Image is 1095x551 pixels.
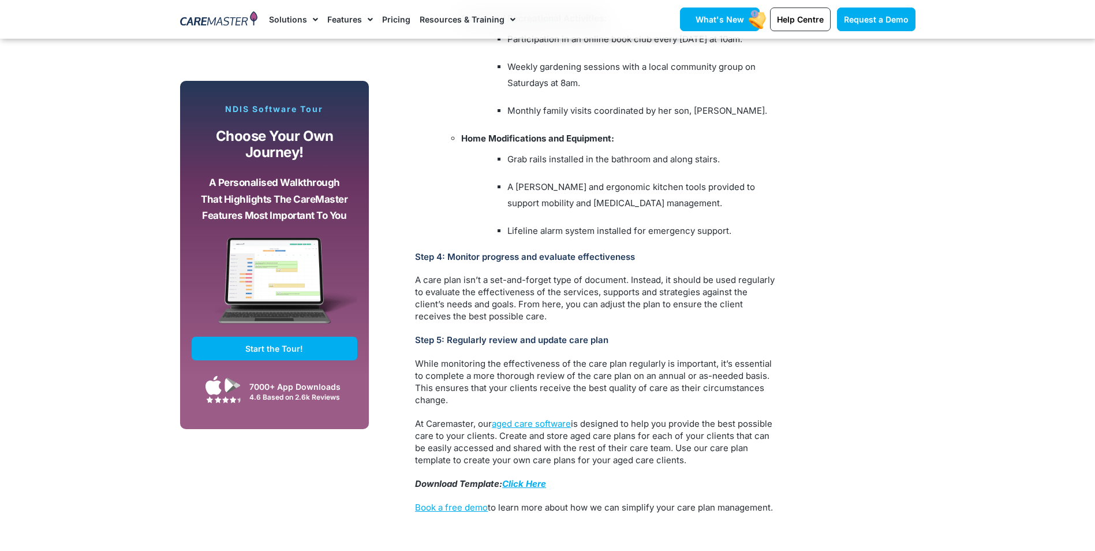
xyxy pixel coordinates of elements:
[180,11,258,28] img: CareMaster Logo
[507,59,779,91] li: Weekly gardening sessions with a local community group on Saturdays at 8am.
[844,14,909,24] span: Request a Demo
[415,501,779,513] p: to learn more about how we can simplify your care plan management.
[249,381,352,393] div: 7000+ App Downloads
[492,418,571,429] a: aged care software
[192,104,358,114] p: NDIS Software Tour
[415,418,779,466] p: At Caremaster, our is designed to help you provide the best possible care to your clients. Create...
[696,14,744,24] span: What's New
[507,31,779,47] li: Participation in an online book club every [DATE] at 10am.
[461,133,614,144] strong: Home Modifications and Equipment:
[192,237,358,337] img: CareMaster Software Mockup on Screen
[502,478,546,489] a: Click Here
[507,223,779,239] li: Lifeline alarm system installed for emergency support.
[507,151,779,167] li: Grab rails installed in the bathroom and along stairs.
[245,344,303,353] span: Start the Tour!
[192,337,358,360] a: Start the Tour!
[837,8,915,31] a: Request a Demo
[200,128,349,161] p: Choose your own journey!
[415,502,488,513] a: Book a free demo
[415,251,779,262] h3: Step 4: Monitor progress and evaluate effectiveness
[770,8,831,31] a: Help Centre
[507,103,779,119] li: Monthly family visits coordinated by her son, [PERSON_NAME].
[205,375,222,395] img: Apple App Store Icon
[225,377,241,394] img: Google Play App Icon
[415,478,546,489] i: Download Template:
[206,396,241,403] img: Google Play Store App Review Stars
[415,334,779,345] h3: Step 5: Regularly review and update care plan
[680,8,760,31] a: What's New
[777,14,824,24] span: Help Centre
[415,358,779,406] p: While monitoring the effectiveness of the care plan regularly is important, it’s essential to com...
[415,274,779,322] p: A care plan isn’t a set-and-forget type of document. Instead, it should be used regularly to eval...
[200,174,349,224] p: A personalised walkthrough that highlights the CareMaster features most important to you
[249,393,352,401] div: 4.6 Based on 2.6k Reviews
[507,179,779,211] li: A [PERSON_NAME] and ergonomic kitchen tools provided to support mobility and [MEDICAL_DATA] manag...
